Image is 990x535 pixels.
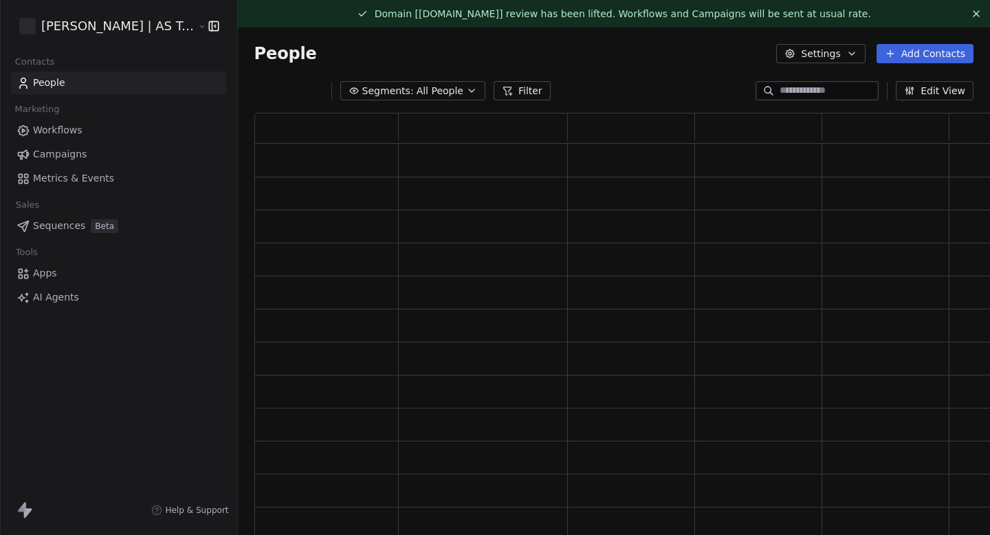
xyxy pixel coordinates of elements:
span: Workflows [33,123,82,138]
button: [PERSON_NAME] | AS Treinamentos [16,14,188,38]
a: Apps [11,262,226,285]
span: [PERSON_NAME] | AS Treinamentos [41,17,195,35]
span: Apps [33,266,57,281]
span: Campaigns [33,147,87,162]
button: Add Contacts [877,44,973,63]
span: Segments: [362,84,414,98]
span: People [33,76,65,90]
span: Marketing [9,99,65,120]
span: AI Agents [33,290,79,305]
a: Workflows [11,119,226,142]
span: People [254,43,317,64]
span: Help & Support [165,505,228,516]
button: Filter [494,81,551,100]
a: Campaigns [11,143,226,166]
a: Help & Support [151,505,228,516]
a: SequencesBeta [11,215,226,237]
span: Sales [10,195,45,215]
a: AI Agents [11,286,226,309]
a: Metrics & Events [11,167,226,190]
span: Beta [91,219,118,233]
span: All People [417,84,463,98]
a: People [11,72,226,94]
button: Edit View [896,81,973,100]
span: Contacts [9,52,60,72]
button: Settings [776,44,865,63]
span: Domain [[DOMAIN_NAME]] review has been lifted. Workflows and Campaigns will be sent at usual rate. [375,8,871,19]
span: Sequences [33,219,85,233]
span: Tools [10,242,43,263]
span: Metrics & Events [33,171,114,186]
